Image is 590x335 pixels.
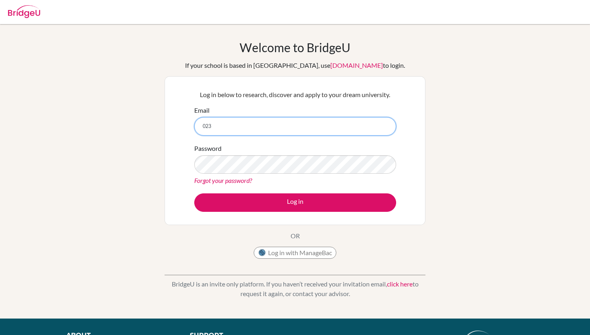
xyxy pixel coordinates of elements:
[240,40,350,55] h1: Welcome to BridgeU
[330,61,383,69] a: [DOMAIN_NAME]
[194,193,396,212] button: Log in
[254,247,336,259] button: Log in with ManageBac
[194,144,222,153] label: Password
[387,280,413,288] a: click here
[185,61,405,70] div: If your school is based in [GEOGRAPHIC_DATA], use to login.
[194,106,210,115] label: Email
[291,231,300,241] p: OR
[194,90,396,99] p: Log in below to research, discover and apply to your dream university.
[194,177,252,184] a: Forgot your password?
[165,279,425,298] p: BridgeU is an invite only platform. If you haven’t received your invitation email, to request it ...
[8,5,40,18] img: Bridge-U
